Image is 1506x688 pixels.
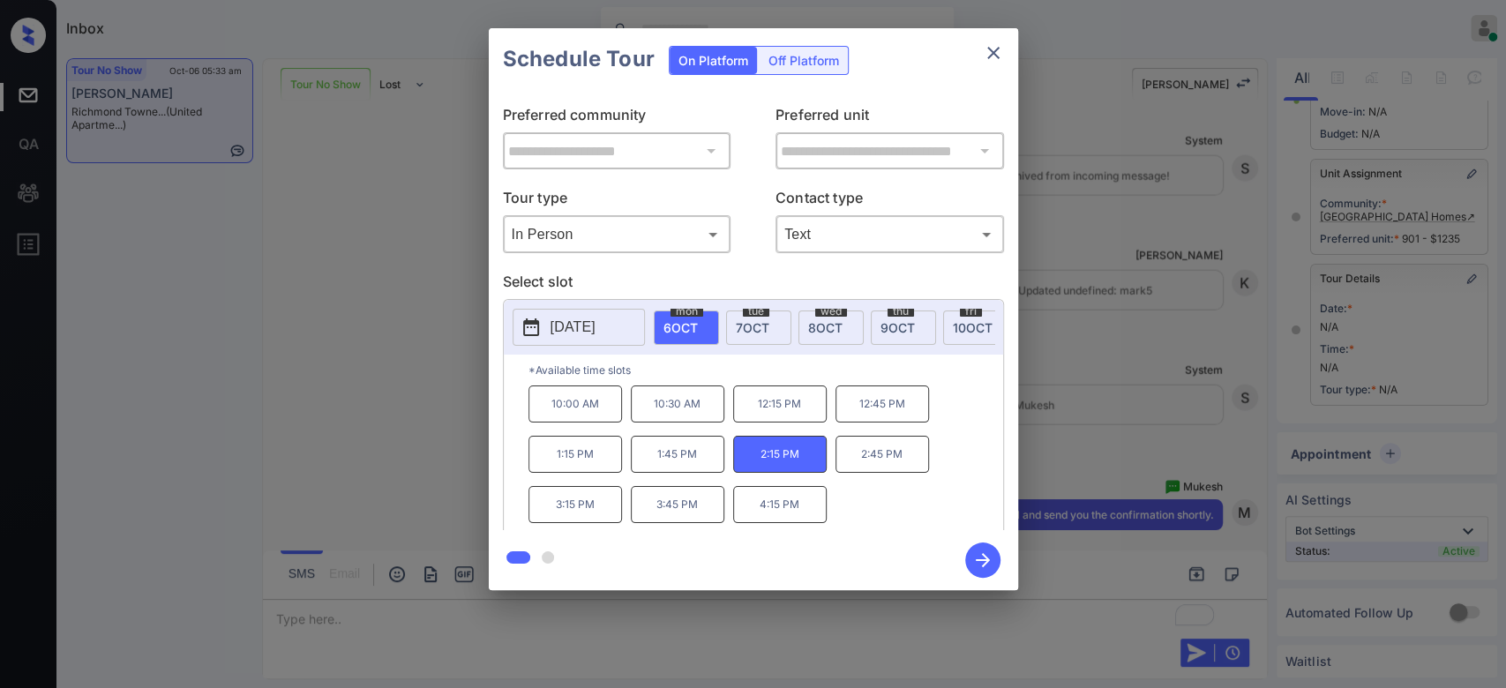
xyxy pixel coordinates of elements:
[528,355,1003,385] p: *Available time slots
[733,486,827,523] p: 4:15 PM
[736,320,769,335] span: 7 OCT
[654,310,719,345] div: date-select
[663,320,698,335] span: 6 OCT
[835,385,929,423] p: 12:45 PM
[528,436,622,473] p: 1:15 PM
[503,271,1004,299] p: Select slot
[671,306,703,317] span: mon
[631,385,724,423] p: 10:30 AM
[953,320,993,335] span: 10 OCT
[733,436,827,473] p: 2:15 PM
[489,28,669,90] h2: Schedule Tour
[798,310,864,345] div: date-select
[743,306,769,317] span: tue
[976,35,1011,71] button: close
[503,104,731,132] p: Preferred community
[815,306,847,317] span: wed
[955,537,1011,583] button: btn-next
[835,436,929,473] p: 2:45 PM
[760,47,848,74] div: Off Platform
[880,320,915,335] span: 9 OCT
[631,486,724,523] p: 3:45 PM
[631,436,724,473] p: 1:45 PM
[551,317,596,338] p: [DATE]
[528,486,622,523] p: 3:15 PM
[960,306,982,317] span: fri
[871,310,936,345] div: date-select
[775,187,1004,215] p: Contact type
[775,104,1004,132] p: Preferred unit
[888,306,914,317] span: thu
[726,310,791,345] div: date-select
[780,220,1000,249] div: Text
[943,310,1008,345] div: date-select
[507,220,727,249] div: In Person
[808,320,843,335] span: 8 OCT
[503,187,731,215] p: Tour type
[528,385,622,423] p: 10:00 AM
[670,47,757,74] div: On Platform
[513,309,645,346] button: [DATE]
[733,385,827,423] p: 12:15 PM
